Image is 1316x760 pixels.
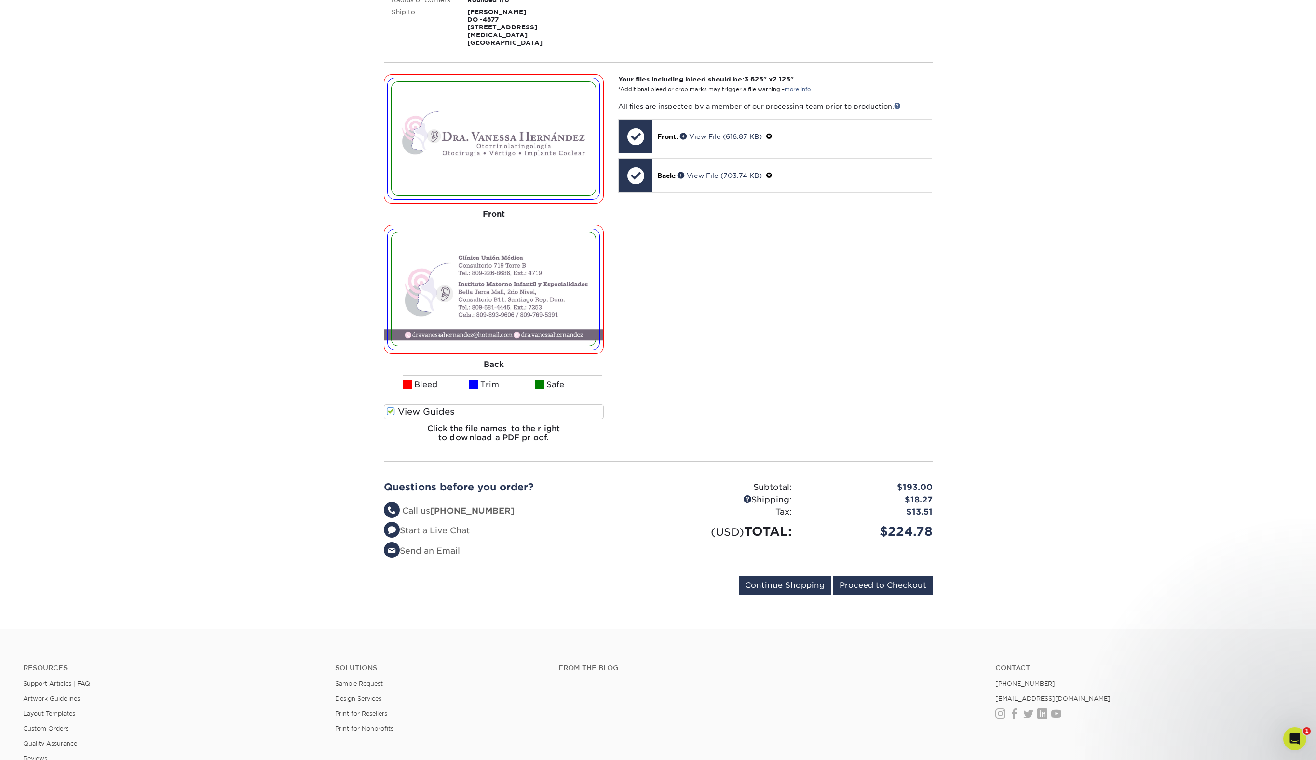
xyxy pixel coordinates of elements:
[23,710,75,717] a: Layout Templates
[618,75,794,83] strong: Your files including bleed should be: " x "
[23,725,68,732] a: Custom Orders
[799,506,940,518] div: $13.51
[658,481,799,494] div: Subtotal:
[995,695,1111,702] a: [EMAIL_ADDRESS][DOMAIN_NAME]
[535,375,601,394] li: Safe
[384,354,604,375] div: Back
[384,505,651,517] li: Call us
[335,725,393,732] a: Print for Nonprofits
[384,526,470,535] a: Start a Live Chat
[23,740,77,747] a: Quality Assurance
[430,506,515,516] strong: [PHONE_NUMBER]
[995,680,1055,687] a: [PHONE_NUMBER]
[658,522,799,541] div: TOTAL:
[773,75,790,83] span: 2.125
[618,101,932,111] p: All files are inspected by a member of our processing team prior to production.
[469,375,535,394] li: Trim
[384,546,460,556] a: Send an Email
[785,86,811,93] a: more info
[995,664,1293,672] a: Contact
[1303,727,1311,735] span: 1
[384,404,604,419] label: View Guides
[678,172,762,179] a: View File (703.74 KB)
[680,133,762,140] a: View File (616.87 KB)
[658,506,799,518] div: Tax:
[23,695,80,702] a: Artwork Guidelines
[335,664,543,672] h4: Solutions
[467,8,543,46] strong: [PERSON_NAME] DO -4877 [STREET_ADDRESS] [MEDICAL_DATA][GEOGRAPHIC_DATA]
[799,481,940,494] div: $193.00
[558,664,969,672] h4: From the Blog
[744,75,763,83] span: 3.625
[657,172,676,179] span: Back:
[1283,727,1306,750] iframe: Intercom live chat
[384,424,604,450] h6: Click the file names to the right to download a PDF proof.
[335,710,387,717] a: Print for Resellers
[658,494,799,506] div: Shipping:
[384,8,461,47] div: Ship to:
[833,576,933,595] input: Proceed to Checkout
[335,695,381,702] a: Design Services
[711,526,744,538] small: (USD)
[384,481,651,493] h2: Questions before you order?
[657,133,678,140] span: Front:
[384,204,604,225] div: Front
[799,494,940,506] div: $18.27
[23,664,321,672] h4: Resources
[618,86,811,93] small: *Additional bleed or crop marks may trigger a file warning –
[739,576,831,595] input: Continue Shopping
[23,680,90,687] a: Support Articles | FAQ
[403,375,469,394] li: Bleed
[335,680,383,687] a: Sample Request
[799,522,940,541] div: $224.78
